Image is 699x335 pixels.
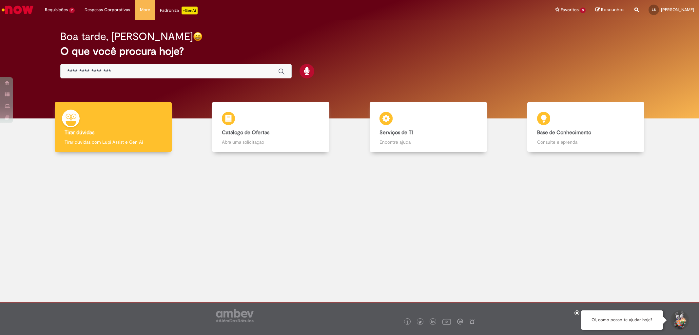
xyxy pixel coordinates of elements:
b: Base de Conhecimento [537,129,591,136]
p: Tirar dúvidas com Lupi Assist e Gen Ai [65,139,162,145]
h2: O que você procura hoje? [60,46,638,57]
img: logo_footer_ambev_rotulo_gray.png [216,309,254,322]
div: Oi, como posso te ajudar hoje? [581,310,663,330]
button: Iniciar Conversa de Suporte [670,310,689,330]
p: Abra uma solicitação [222,139,319,145]
span: [PERSON_NAME] [661,7,694,12]
span: Despesas Corporativas [85,7,130,13]
img: logo_footer_youtube.png [442,317,451,326]
span: More [140,7,150,13]
h2: Boa tarde, [PERSON_NAME] [60,31,193,42]
img: logo_footer_naosei.png [469,319,475,325]
span: Favoritos [561,7,579,13]
div: Padroniza [160,7,198,14]
img: ServiceNow [1,3,34,16]
b: Catálogo de Ofertas [222,129,269,136]
span: 7 [69,8,75,13]
span: 3 [580,8,586,13]
span: Requisições [45,7,68,13]
a: Catálogo de Ofertas Abra uma solicitação [192,102,350,152]
a: Rascunhos [595,7,625,13]
img: logo_footer_facebook.png [406,321,409,324]
a: Serviços de TI Encontre ajuda [350,102,507,152]
b: Serviços de TI [379,129,413,136]
p: Consulte e aprenda [537,139,634,145]
span: LS [652,8,656,12]
a: Base de Conhecimento Consulte e aprenda [507,102,665,152]
a: Tirar dúvidas Tirar dúvidas com Lupi Assist e Gen Ai [34,102,192,152]
img: logo_footer_linkedin.png [431,320,435,324]
span: Rascunhos [601,7,625,13]
p: Encontre ajuda [379,139,477,145]
img: happy-face.png [193,32,203,41]
img: logo_footer_workplace.png [457,319,463,325]
b: Tirar dúvidas [65,129,94,136]
img: logo_footer_twitter.png [418,321,422,324]
p: +GenAi [182,7,198,14]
